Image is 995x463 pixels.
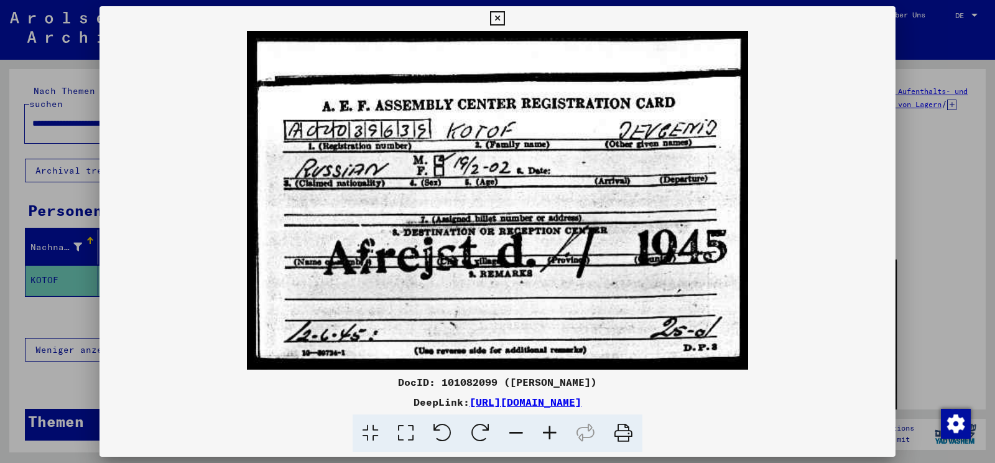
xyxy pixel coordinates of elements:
[99,395,895,409] div: DeepLink:
[940,408,970,438] div: Zustimmung ändern
[99,375,895,390] div: DocID: 101082099 ([PERSON_NAME])
[99,31,895,370] img: 001.jpg
[470,396,581,408] a: [URL][DOMAIN_NAME]
[941,409,971,439] img: Zustimmung ändern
